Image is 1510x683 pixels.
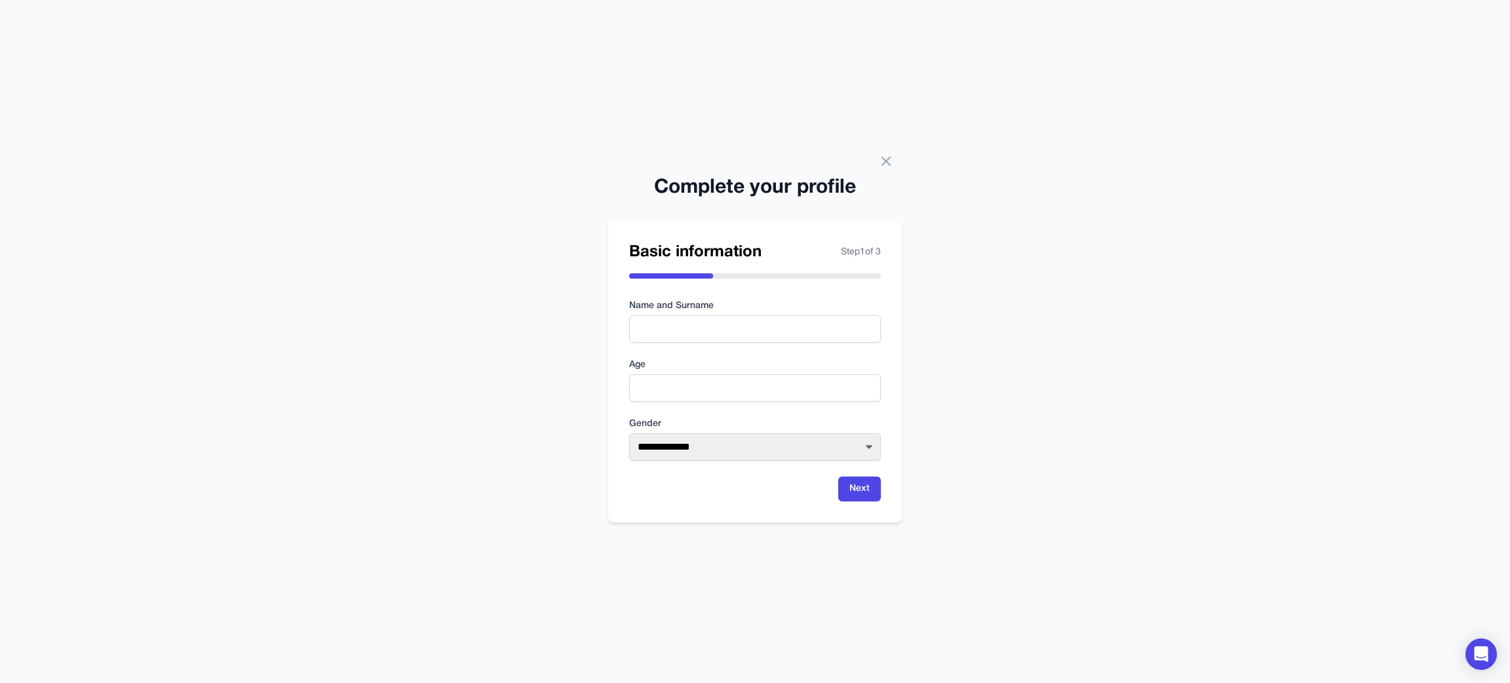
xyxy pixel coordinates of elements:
[629,242,762,263] h2: Basic information
[629,359,881,372] label: Age
[608,176,902,200] h2: Complete your profile
[841,246,881,259] span: Step 1 of 3
[629,300,881,313] label: Name and Surname
[838,477,881,501] button: Next
[629,418,881,431] label: Gender
[1465,638,1497,670] div: Open Intercom Messenger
